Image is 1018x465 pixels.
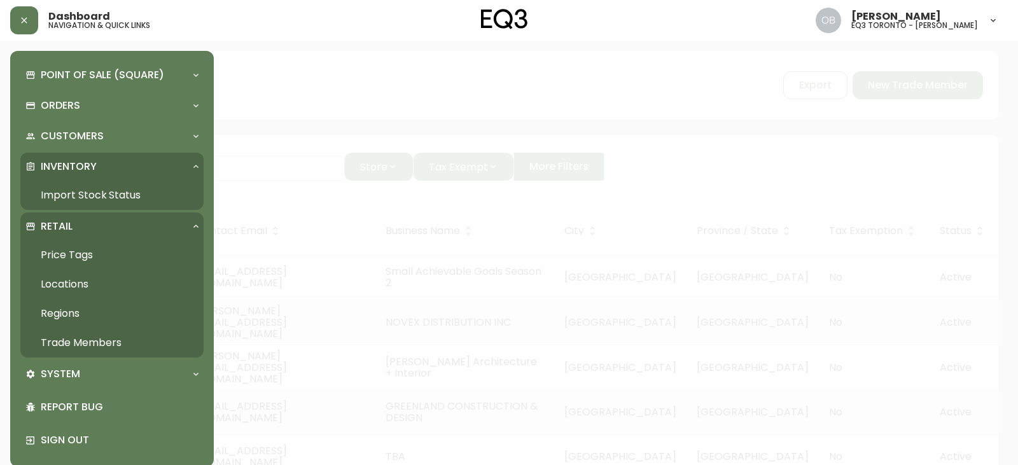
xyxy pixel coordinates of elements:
div: System [20,360,204,388]
div: Inventory [20,153,204,181]
p: Sign Out [41,433,199,447]
a: Trade Members [20,328,204,357]
p: Point of Sale (Square) [41,68,164,82]
a: Locations [20,270,204,299]
p: Inventory [41,160,97,174]
h5: eq3 toronto - [PERSON_NAME] [851,22,978,29]
div: Customers [20,122,204,150]
a: Price Tags [20,240,204,270]
p: Report Bug [41,400,199,414]
div: Retail [20,212,204,240]
p: Orders [41,99,80,113]
span: [PERSON_NAME] [851,11,941,22]
div: Orders [20,92,204,120]
div: Report Bug [20,391,204,424]
h5: navigation & quick links [48,22,150,29]
img: 8e0065c524da89c5c924d5ed86cfe468 [816,8,841,33]
img: logo [481,9,528,29]
span: Dashboard [48,11,110,22]
a: Import Stock Status [20,181,204,210]
p: System [41,367,80,381]
p: Customers [41,129,104,143]
div: Point of Sale (Square) [20,61,204,89]
a: Regions [20,299,204,328]
p: Retail [41,219,73,233]
div: Sign Out [20,424,204,457]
